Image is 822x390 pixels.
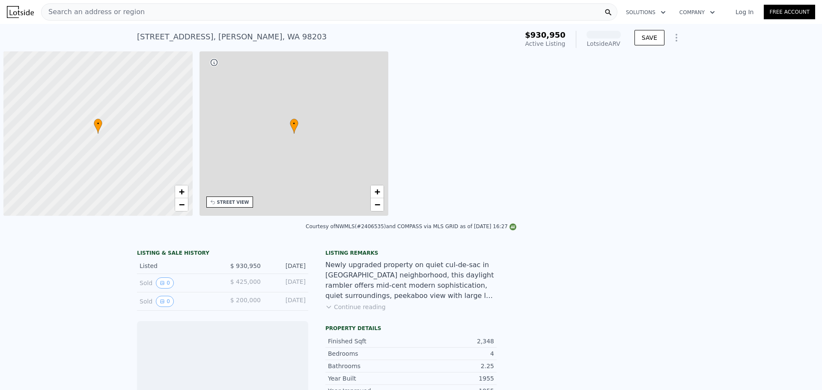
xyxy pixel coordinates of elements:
div: • [290,119,298,134]
a: Log In [725,8,764,16]
div: Newly upgraded property on quiet cul-de-sac in [GEOGRAPHIC_DATA] neighborhood, this daylight ramb... [325,260,497,301]
div: [STREET_ADDRESS] , [PERSON_NAME] , WA 98203 [137,31,327,43]
div: Year Built [328,374,411,383]
div: Property details [325,325,497,332]
span: Active Listing [525,40,566,47]
div: Listing remarks [325,250,497,256]
span: + [179,186,184,197]
span: $ 425,000 [230,278,261,285]
div: Sold [140,296,216,307]
div: STREET VIEW [217,199,249,205]
span: • [94,120,102,128]
div: Courtesy of NWMLS (#2406535) and COMPASS via MLS GRID as of [DATE] 16:27 [306,223,516,229]
div: [DATE] [268,296,306,307]
div: 4 [411,349,494,358]
button: SAVE [634,30,664,45]
button: View historical data [156,296,174,307]
div: LISTING & SALE HISTORY [137,250,308,258]
div: 1955 [411,374,494,383]
span: $ 930,950 [230,262,261,269]
div: Lotside ARV [587,39,621,48]
div: Bathrooms [328,362,411,370]
button: View historical data [156,277,174,289]
a: Zoom out [371,198,384,211]
div: [DATE] [268,262,306,270]
span: • [290,120,298,128]
span: $930,950 [525,30,566,39]
div: Sold [140,277,216,289]
span: − [179,199,184,210]
div: • [94,119,102,134]
button: Company [673,5,722,20]
div: Bedrooms [328,349,411,358]
span: − [375,199,380,210]
span: Search an address or region [42,7,145,17]
span: $ 200,000 [230,297,261,304]
div: Finished Sqft [328,337,411,345]
button: Continue reading [325,303,386,311]
div: [DATE] [268,277,306,289]
div: Listed [140,262,216,270]
img: NWMLS Logo [509,223,516,230]
a: Zoom out [175,198,188,211]
a: Zoom in [175,185,188,198]
span: + [375,186,380,197]
a: Zoom in [371,185,384,198]
div: 2,348 [411,337,494,345]
img: Lotside [7,6,34,18]
button: Solutions [619,5,673,20]
div: 2.25 [411,362,494,370]
button: Show Options [668,29,685,46]
a: Free Account [764,5,815,19]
